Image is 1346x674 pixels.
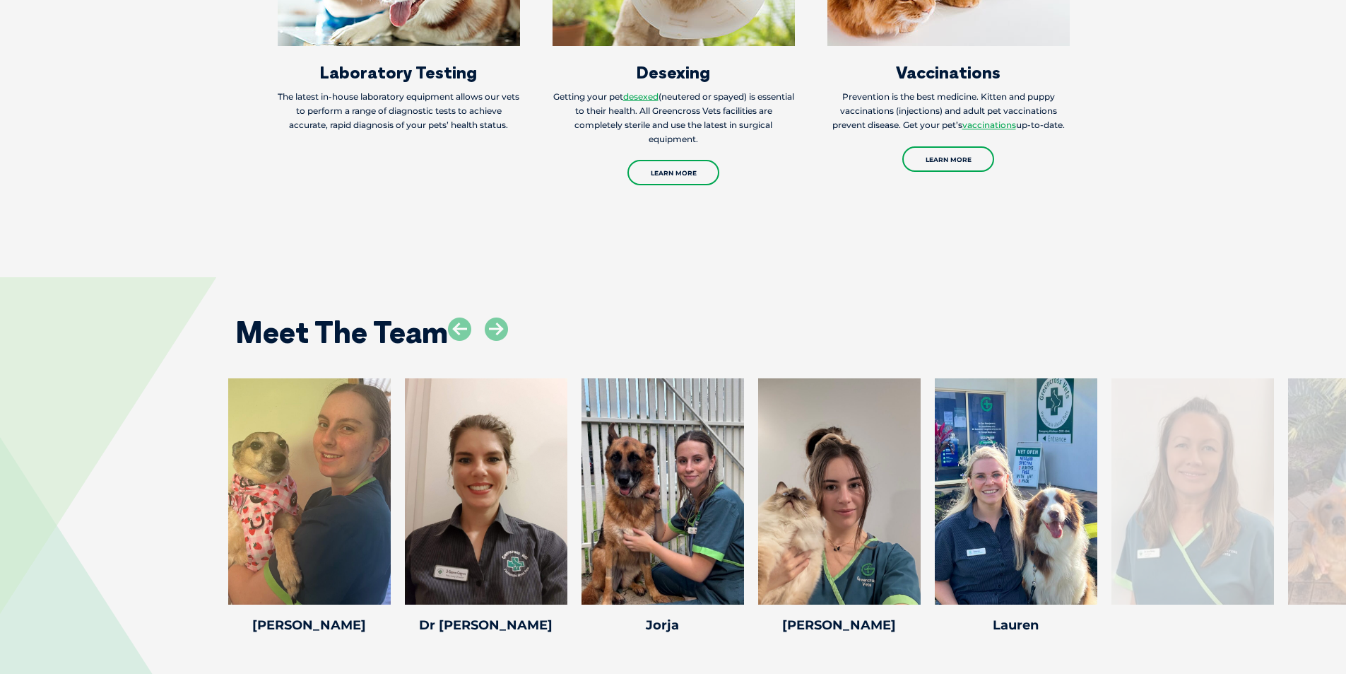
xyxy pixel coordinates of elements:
p: Getting your pet (neutered or spayed) is essential to their health. All Greencross Vets facilitie... [553,90,795,146]
h4: [PERSON_NAME] [228,619,391,632]
a: desexed [623,91,659,102]
h3: Laboratory Testing [278,64,520,81]
h4: Lauren [935,619,1097,632]
h3: Desexing [553,64,795,81]
h3: Vaccinations [827,64,1070,81]
p: Prevention is the best medicine. Kitten and puppy vaccinations (injections) and adult pet vaccina... [827,90,1070,132]
a: Learn More [627,160,719,185]
h4: Jorja [582,619,744,632]
p: The latest in-house laboratory equipment allows our vets to perform a range of diagnostic tests t... [278,90,520,132]
h2: Meet The Team [235,318,448,347]
h4: Dr [PERSON_NAME] [405,619,567,632]
h4: [PERSON_NAME] [758,619,921,632]
a: Learn More [902,146,994,172]
a: vaccinations [962,120,1016,130]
